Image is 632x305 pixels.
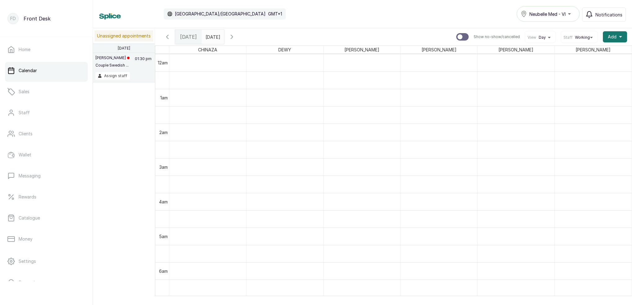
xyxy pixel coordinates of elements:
[5,83,88,100] a: Sales
[19,68,37,74] p: Calendar
[574,46,612,54] span: [PERSON_NAME]
[539,35,546,40] span: Day
[24,15,51,22] p: Front Desk
[343,46,381,54] span: [PERSON_NAME]
[158,164,169,170] div: 3am
[5,167,88,185] a: Messaging
[19,194,36,200] p: Rewards
[157,59,169,66] div: 12am
[19,152,31,158] p: Wallet
[19,279,36,285] p: Support
[603,31,627,42] button: Add
[19,215,40,221] p: Catalogue
[95,63,130,68] p: Couple Swedish ...
[528,35,553,40] button: ViewDay
[575,35,590,40] span: Working
[180,33,197,41] span: [DATE]
[277,46,292,54] span: DEWY
[10,15,16,22] p: FD
[5,230,88,248] a: Money
[5,41,88,58] a: Home
[95,30,153,41] p: Unassigned appointments
[134,55,152,72] p: 01:30 pm
[474,34,520,39] p: Show no-show/cancelled
[19,110,30,116] p: Staff
[5,253,88,270] a: Settings
[197,46,219,54] span: CHINAZA
[158,233,169,240] div: 5am
[497,46,535,54] span: [PERSON_NAME]
[158,129,169,136] div: 2am
[5,146,88,163] a: Wallet
[158,268,169,274] div: 6am
[528,35,536,40] span: View
[5,188,88,206] a: Rewards
[19,258,36,264] p: Settings
[563,35,572,40] span: Staff
[158,198,169,205] div: 4am
[5,125,88,142] a: Clients
[175,11,266,17] p: [GEOGRAPHIC_DATA]/[GEOGRAPHIC_DATA]
[595,11,622,18] span: Notifications
[95,72,130,80] button: Assign staff
[268,11,282,17] p: GMT+1
[175,30,202,44] div: [DATE]
[118,46,130,51] p: [DATE]
[19,236,33,242] p: Money
[517,6,580,22] button: Neubelle Med - VI
[563,35,595,40] button: StaffWorking
[19,131,33,137] p: Clients
[5,104,88,121] a: Staff
[19,89,29,95] p: Sales
[5,62,88,79] a: Calendar
[95,55,130,60] p: [PERSON_NAME]
[529,11,566,17] span: Neubelle Med - VI
[19,173,41,179] p: Messaging
[19,46,30,53] p: Home
[420,46,458,54] span: [PERSON_NAME]
[582,7,626,22] button: Notifications
[5,209,88,227] a: Catalogue
[608,34,617,40] span: Add
[5,274,88,291] a: Support
[159,94,169,101] div: 1am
